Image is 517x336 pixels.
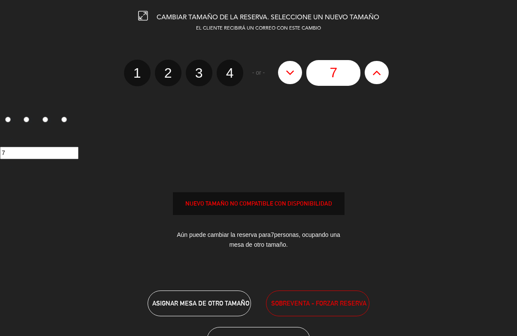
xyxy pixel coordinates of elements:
[124,60,151,86] label: 1
[266,291,369,316] button: SOBREVENTA - FORZAR RESERVA
[5,117,11,122] input: 1
[56,113,75,128] label: 4
[152,300,249,307] span: ASIGNAR MESA DE OTRO TAMAÑO
[61,117,67,122] input: 4
[196,26,321,31] span: EL CLIENTE RECIBIRÁ UN CORREO CON ESTE CAMBIO
[155,60,181,86] label: 2
[157,14,379,21] span: CAMBIAR TAMAÑO DE LA RESERVA. SELECCIONE UN NUEVO TAMAÑO
[24,117,29,122] input: 2
[173,199,344,209] div: NUEVO TAMAÑO NO COMPATIBLE CON DISPONIBILIDAD
[271,298,366,308] span: SOBREVENTA - FORZAR RESERVA
[186,60,212,86] label: 3
[38,113,57,128] label: 3
[217,60,243,86] label: 4
[173,224,345,256] div: Aún puede cambiar la reserva para personas, ocupando una mesa de otro tamaño.
[252,68,265,78] span: - or -
[42,117,48,122] input: 3
[271,231,274,238] span: 7
[148,291,251,316] button: ASIGNAR MESA DE OTRO TAMAÑO
[19,113,38,128] label: 2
